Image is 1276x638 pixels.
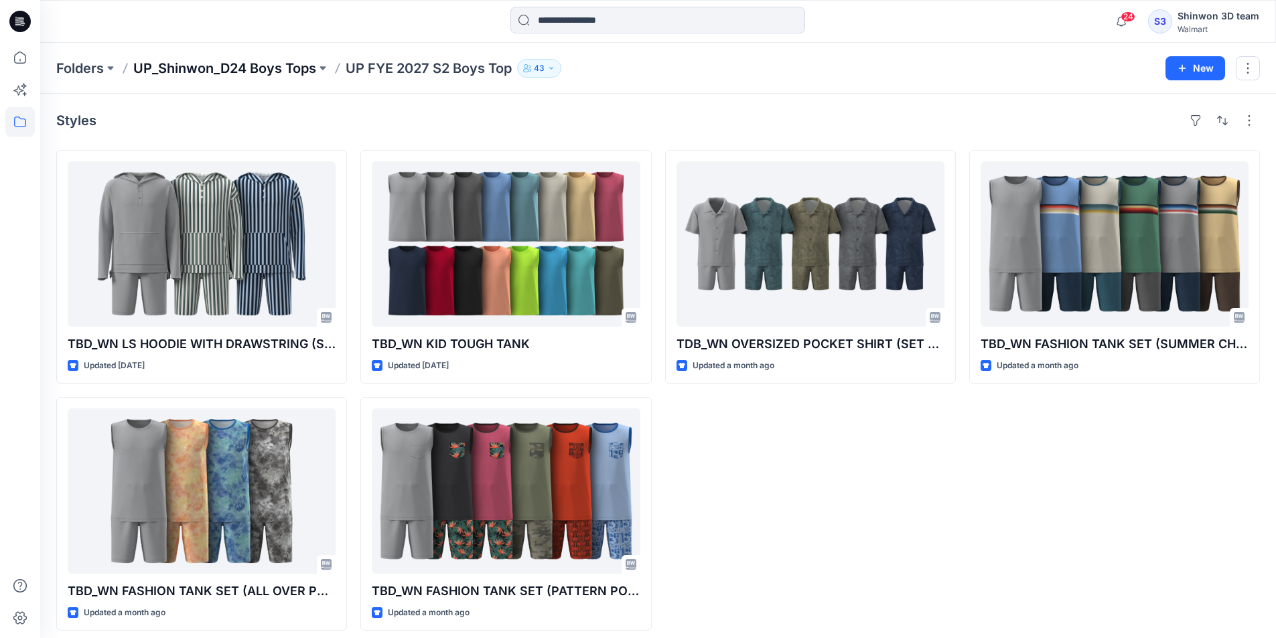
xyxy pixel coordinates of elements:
p: TBD_WN KID TOUGH TANK [372,335,640,353]
p: Updated a month ago [388,606,470,620]
a: UP_Shinwon_D24 Boys Tops [133,59,316,78]
a: TBD_WN LS HOODIE WITH DRAWSTRING (SET W.SHORTS) [68,161,336,327]
p: Updated a month ago [84,606,165,620]
p: UP FYE 2027 S2 Boys Top [346,59,512,78]
a: TDB_WN OVERSIZED POCKET SHIRT (SET W.SHORTER SHORTS) [677,161,944,327]
p: TDB_WN OVERSIZED POCKET SHIRT (SET W.SHORTER SHORTS) [677,335,944,353]
p: Updated a month ago [693,359,774,373]
a: Folders [56,59,104,78]
span: 24 [1121,11,1135,22]
p: Updated a month ago [997,359,1078,373]
a: TBD_WN FASHION TANK SET (PATTERN POCKET CONTR BINDING) [372,408,640,574]
a: TBD_WN FASHION TANK SET (ALL OVER PRINTS) [68,408,336,574]
button: New [1165,56,1225,80]
div: Walmart [1178,24,1259,34]
h4: Styles [56,112,96,129]
div: Shinwon 3D team [1178,8,1259,24]
button: 43 [517,59,561,78]
a: TBD_WN KID TOUGH TANK [372,161,640,327]
a: TBD_WN FASHION TANK SET (SUMMER CHEST STRIPE) [981,161,1249,327]
p: TBD_WN FASHION TANK SET (PATTERN POCKET CONTR BINDING) [372,582,640,601]
p: 43 [534,61,545,76]
p: Updated [DATE] [84,359,145,373]
p: TBD_WN LS HOODIE WITH DRAWSTRING (SET W.SHORTS) [68,335,336,353]
div: S3 [1148,9,1172,33]
p: Updated [DATE] [388,359,449,373]
p: TBD_WN FASHION TANK SET (SUMMER CHEST STRIPE) [981,335,1249,353]
p: TBD_WN FASHION TANK SET (ALL OVER PRINTS) [68,582,336,601]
